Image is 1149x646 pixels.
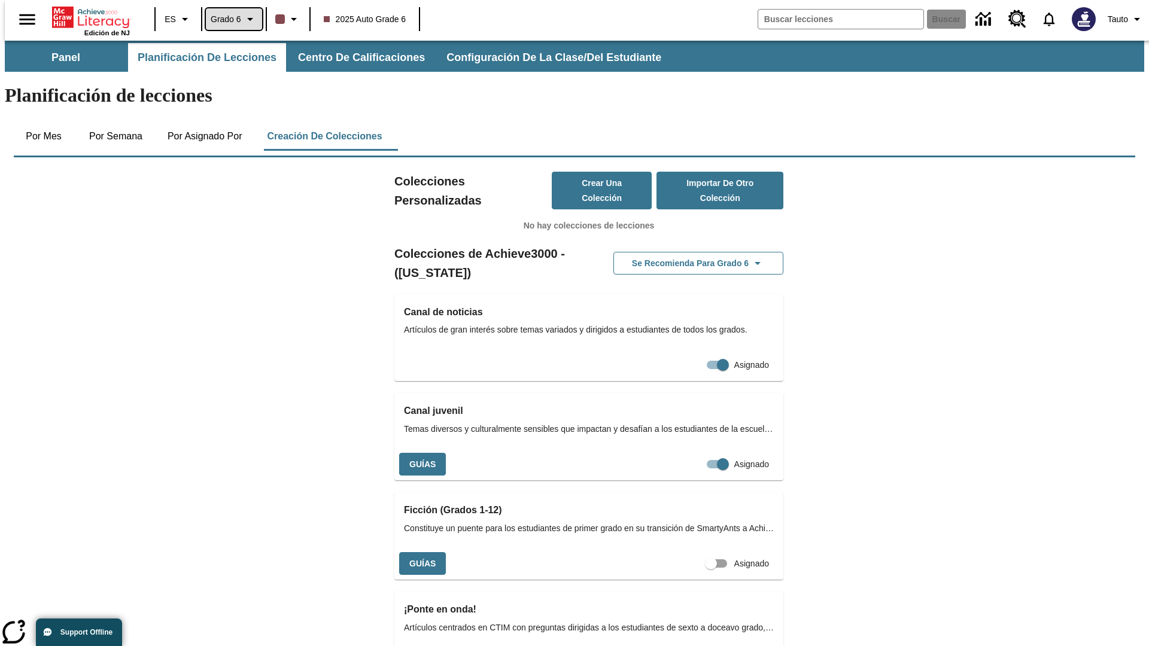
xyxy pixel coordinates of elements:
[404,502,774,519] h3: Ficción (Grados 1-12)
[1065,4,1103,35] button: Escoja un nuevo avatar
[437,43,671,72] button: Configuración de la clase/del estudiante
[1001,3,1034,35] a: Centro de recursos, Se abrirá en una pestaña nueva.
[734,359,769,371] span: Asignado
[52,4,130,36] div: Portada
[1072,7,1096,31] img: Avatar
[404,522,774,535] span: Constituye un puente para los estudiantes de primer grado en su transición de SmartyAnts a Achiev...
[5,43,672,72] div: Subbarra de navegación
[165,13,176,26] span: ES
[5,41,1144,72] div: Subbarra de navegación
[84,29,130,36] span: Edición de NJ
[211,13,241,26] span: Grado 6
[404,601,774,618] h3: ¡Ponte en onda!
[404,621,774,634] span: Artículos centrados en CTIM con preguntas dirigidas a los estudiantes de sexto a doceavo grado, q...
[158,122,252,151] button: Por asignado por
[404,304,774,321] h3: Canal de noticias
[394,172,552,210] h2: Colecciones Personalizadas
[324,13,406,26] span: 2025 Auto Grade 6
[1034,4,1065,35] a: Notificaciones
[80,122,152,151] button: Por semana
[1108,13,1128,26] span: Tauto
[1103,8,1149,30] button: Perfil/Configuración
[128,43,286,72] button: Planificación de lecciones
[404,324,774,336] span: Artículos de gran interés sobre temas variados y dirigidos a estudiantes de todos los grados.
[404,403,774,419] h3: Canal juvenil
[159,8,197,30] button: Lenguaje: ES, Selecciona un idioma
[613,252,783,275] button: Se recomienda para Grado 6
[734,557,769,570] span: Asignado
[552,172,652,209] button: Crear una colección
[399,453,446,476] button: Guías
[5,84,1144,106] h1: Planificación de lecciones
[734,458,769,471] span: Asignado
[60,628,113,636] span: Support Offline
[404,423,774,435] span: Temas diversos y culturalmente sensibles que impactan y desafían a los estudiantes de la escuela ...
[10,2,45,37] button: Abrir el menú lateral
[394,244,589,282] h2: Colecciones de Achieve3000 - ([US_STATE])
[52,5,130,29] a: Portada
[257,122,391,151] button: Creación de colecciones
[968,3,1001,36] a: Centro de información
[399,552,446,575] button: Guías
[394,220,783,232] p: No hay colecciones de lecciones
[758,10,923,29] input: Buscar campo
[36,618,122,646] button: Support Offline
[270,8,306,30] button: El color de la clase es café oscuro. Cambiar el color de la clase.
[656,172,783,209] button: Importar de otro Colección
[6,43,126,72] button: Panel
[288,43,434,72] button: Centro de calificaciones
[14,122,74,151] button: Por mes
[206,8,262,30] button: Grado: Grado 6, Elige un grado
